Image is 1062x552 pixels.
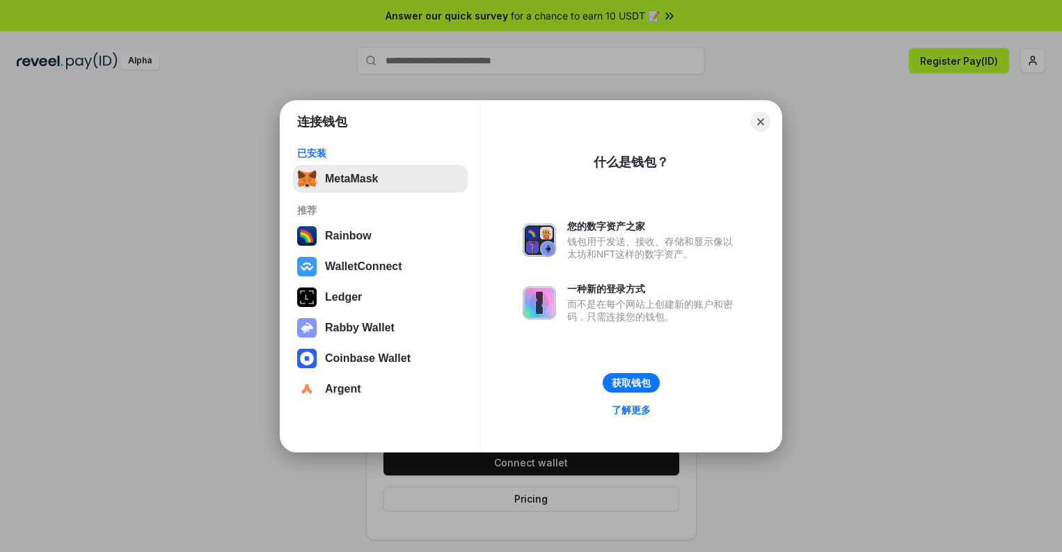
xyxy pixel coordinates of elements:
div: Rabby Wallet [325,322,395,334]
h1: 连接钱包 [297,113,347,130]
img: svg+xml,%3Csvg%20fill%3D%22none%22%20height%3D%2233%22%20viewBox%3D%220%200%2035%2033%22%20width%... [297,169,317,189]
img: svg+xml,%3Csvg%20width%3D%22120%22%20height%3D%22120%22%20viewBox%3D%220%200%20120%20120%22%20fil... [297,226,317,246]
div: Ledger [325,291,362,303]
div: MetaMask [325,173,378,185]
div: 一种新的登录方式 [567,283,740,295]
img: svg+xml,%3Csvg%20width%3D%2228%22%20height%3D%2228%22%20viewBox%3D%220%200%2028%2028%22%20fill%3D... [297,349,317,368]
button: Close [751,112,770,132]
img: svg+xml,%3Csvg%20xmlns%3D%22http%3A%2F%2Fwww.w3.org%2F2000%2Fsvg%22%20fill%3D%22none%22%20viewBox... [523,223,556,257]
div: 钱包用于发送、接收、存储和显示像以太坊和NFT这样的数字资产。 [567,235,740,260]
button: WalletConnect [293,253,468,281]
div: 了解更多 [612,404,651,416]
div: 已安装 [297,147,463,159]
div: WalletConnect [325,260,402,273]
button: Ledger [293,283,468,311]
img: svg+xml,%3Csvg%20width%3D%2228%22%20height%3D%2228%22%20viewBox%3D%220%200%2028%2028%22%20fill%3D... [297,257,317,276]
div: 而不是在每个网站上创建新的账户和密码，只需连接您的钱包。 [567,298,740,323]
img: svg+xml,%3Csvg%20width%3D%2228%22%20height%3D%2228%22%20viewBox%3D%220%200%2028%2028%22%20fill%3D... [297,379,317,399]
div: 获取钱包 [612,377,651,389]
div: 您的数字资产之家 [567,220,740,232]
button: MetaMask [293,165,468,193]
button: 获取钱包 [603,373,660,393]
img: svg+xml,%3Csvg%20xmlns%3D%22http%3A%2F%2Fwww.w3.org%2F2000%2Fsvg%22%20fill%3D%22none%22%20viewBox... [523,286,556,320]
div: Rainbow [325,230,372,242]
button: Rabby Wallet [293,314,468,342]
button: Rainbow [293,222,468,250]
div: Argent [325,383,361,395]
a: 了解更多 [603,401,659,419]
img: svg+xml,%3Csvg%20xmlns%3D%22http%3A%2F%2Fwww.w3.org%2F2000%2Fsvg%22%20fill%3D%22none%22%20viewBox... [297,318,317,338]
button: Coinbase Wallet [293,345,468,372]
img: svg+xml,%3Csvg%20xmlns%3D%22http%3A%2F%2Fwww.w3.org%2F2000%2Fsvg%22%20width%3D%2228%22%20height%3... [297,287,317,307]
div: 推荐 [297,204,463,216]
div: 什么是钱包？ [594,154,669,171]
button: Argent [293,375,468,403]
div: Coinbase Wallet [325,352,411,365]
